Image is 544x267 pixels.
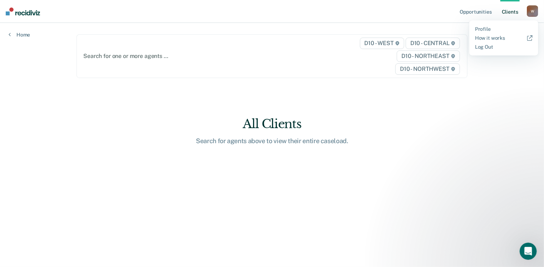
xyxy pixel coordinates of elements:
[395,63,460,75] span: D10 - NORTHWEST
[158,117,386,131] div: All Clients
[527,5,538,17] button: W
[360,38,404,49] span: D10 - WEST
[397,50,460,62] span: D10 - NORTHEAST
[6,8,40,15] img: Recidiviz
[520,243,537,260] iframe: Intercom live chat
[475,26,533,32] a: Profile
[475,44,533,50] a: Log Out
[9,31,30,38] a: Home
[158,137,386,145] div: Search for agents above to view their entire caseload.
[475,35,533,41] a: How it works
[406,38,460,49] span: D10 - CENTRAL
